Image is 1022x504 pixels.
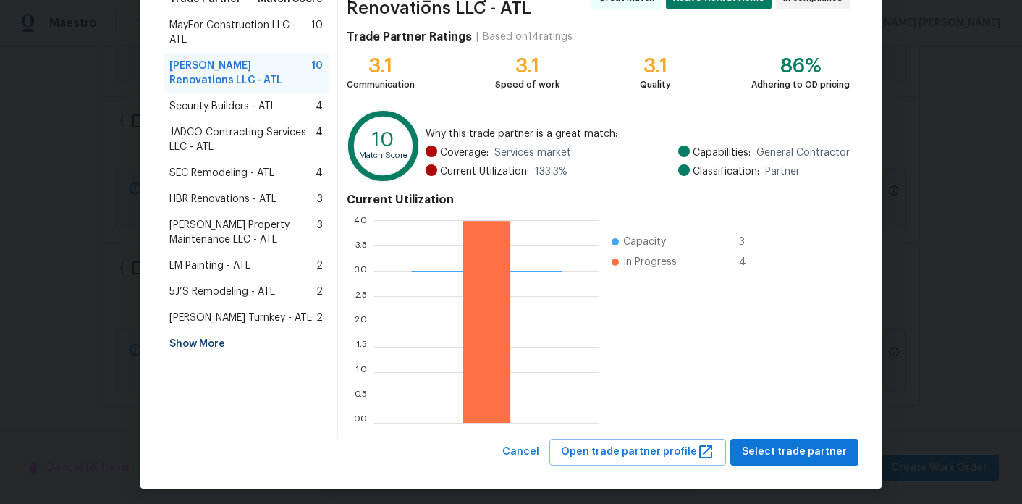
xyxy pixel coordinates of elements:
[316,285,323,299] span: 2
[535,164,567,179] span: 133.3 %
[483,30,573,44] div: Based on 14 ratings
[623,255,677,269] span: In Progress
[353,419,367,427] text: 0.0
[169,311,312,325] span: [PERSON_NAME] Turnkey - ATL
[169,18,311,47] span: MayFor Construction LLC - ATL
[494,146,571,160] span: Services market
[169,99,276,114] span: Security Builders - ATL
[440,164,529,179] span: Current Utilization:
[354,266,367,275] text: 3.0
[169,259,250,273] span: LM Painting - ATL
[311,59,323,88] span: 10
[354,317,367,326] text: 2.0
[356,343,367,351] text: 1.5
[623,235,666,249] span: Capacity
[756,146,850,160] span: General Contractor
[495,59,559,73] div: 3.1
[347,77,415,92] div: Communication
[354,393,367,402] text: 0.5
[355,368,367,377] text: 1.0
[316,311,323,325] span: 2
[316,125,323,154] span: 4
[497,439,545,466] button: Cancel
[353,216,367,224] text: 4.0
[730,439,858,466] button: Select trade partner
[316,259,323,273] span: 2
[169,285,275,299] span: 5J’S Remodeling - ATL
[169,166,274,180] span: SEC Remodeling - ATL
[347,193,850,207] h4: Current Utilization
[169,218,317,247] span: [PERSON_NAME] Property Maintenance LLC - ATL
[317,218,323,247] span: 3
[359,151,407,159] text: Match Score
[742,443,847,461] span: Select trade partner
[751,59,850,73] div: 86%
[472,30,483,44] div: |
[751,77,850,92] div: Adhering to OD pricing
[355,292,367,301] text: 2.5
[739,235,762,249] span: 3
[169,192,276,206] span: HBR Renovations - ATL
[739,255,762,269] span: 4
[317,192,323,206] span: 3
[502,443,539,461] span: Cancel
[495,77,559,92] div: Speed of work
[355,241,367,250] text: 3.5
[426,127,850,141] span: Why this trade partner is a great match:
[561,443,714,461] span: Open trade partner profile
[316,99,323,114] span: 4
[549,439,726,466] button: Open trade partner profile
[693,146,751,160] span: Capabilities:
[169,125,316,154] span: JADCO Contracting Services LLC - ATL
[372,130,394,150] text: 10
[693,164,759,179] span: Classification:
[440,146,489,160] span: Coverage:
[311,18,323,47] span: 10
[347,30,472,44] h4: Trade Partner Ratings
[765,164,800,179] span: Partner
[169,59,311,88] span: [PERSON_NAME] Renovations LLC - ATL
[316,166,323,180] span: 4
[640,59,671,73] div: 3.1
[164,331,329,357] div: Show More
[640,77,671,92] div: Quality
[347,59,415,73] div: 3.1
